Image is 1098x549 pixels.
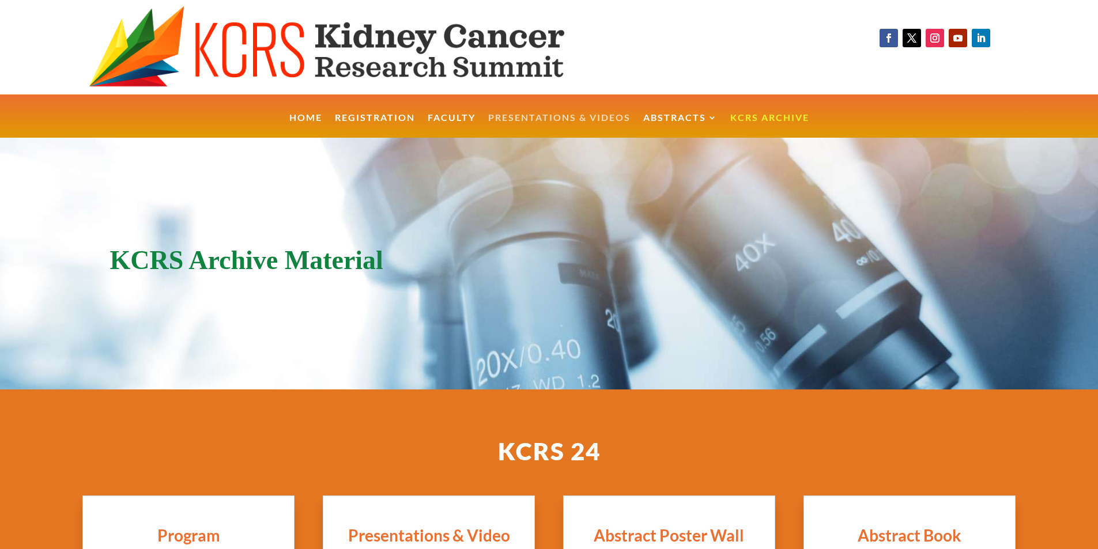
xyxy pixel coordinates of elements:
a: Presentations & Videos [488,113,631,138]
a: Follow on Facebook [880,29,898,47]
a: Follow on X [903,29,921,47]
a: Registration [335,113,415,138]
img: KCRS generic logo wide [89,6,622,89]
h1: KCRS Archive Material [110,247,988,279]
span: Presentations & Video [348,525,510,545]
a: KCRS Archive [730,113,809,138]
a: Follow on Instagram [926,29,944,47]
a: Follow on Youtube [949,29,967,47]
a: Home [289,113,322,138]
h2: KCRS 24 [221,439,878,469]
a: Follow on LinkedIn [972,29,990,47]
a: Abstracts [643,113,718,138]
a: Faculty [428,113,476,138]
